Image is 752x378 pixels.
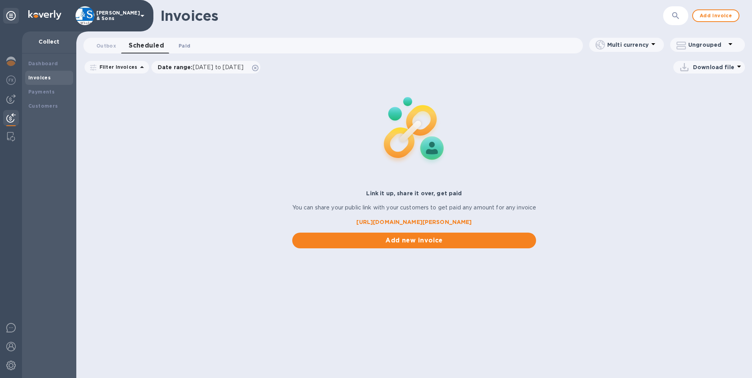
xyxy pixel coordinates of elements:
[96,42,116,50] span: Outbox
[607,41,649,49] p: Multi currency
[688,41,726,49] p: Ungrouped
[28,103,58,109] b: Customers
[160,7,218,24] h1: Invoices
[292,204,536,212] p: You can share your public link with your customers to get paid any amount for any invoice
[299,236,530,245] span: Add new invoice
[193,64,243,70] span: [DATE] to [DATE]
[96,64,137,70] p: Filter Invoices
[292,218,536,226] a: [URL][DOMAIN_NAME][PERSON_NAME]
[693,63,734,71] p: Download file
[292,189,536,197] p: Link it up, share it over, get paid
[151,61,260,73] div: Date range:[DATE] to [DATE]
[28,38,70,46] p: Collect
[356,219,472,225] b: [URL][DOMAIN_NAME][PERSON_NAME]
[96,10,136,21] p: [PERSON_NAME] & Sons
[179,42,190,50] span: Paid
[158,63,247,71] p: Date range :
[129,40,164,51] span: Scheduled
[6,75,16,85] img: Foreign exchange
[292,233,536,248] button: Add new invoice
[699,11,732,20] span: Add invoice
[3,8,19,24] div: Unpin categories
[28,89,55,95] b: Payments
[28,10,61,20] img: Logo
[692,9,739,22] button: Add invoice
[28,75,51,81] b: Invoices
[28,61,58,66] b: Dashboard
